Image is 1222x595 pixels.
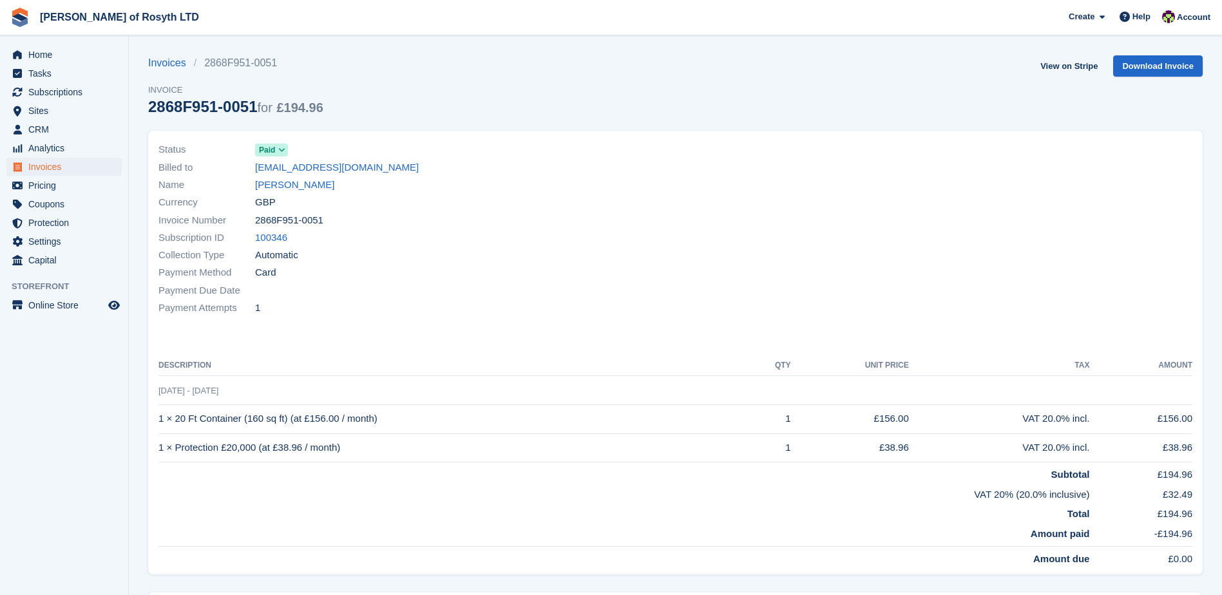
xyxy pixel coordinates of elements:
[6,251,122,269] a: menu
[791,355,909,376] th: Unit Price
[158,178,255,193] span: Name
[6,64,122,82] a: menu
[1089,502,1192,522] td: £194.96
[6,46,122,64] a: menu
[158,355,748,376] th: Description
[28,64,106,82] span: Tasks
[1051,469,1089,480] strong: Subtotal
[28,46,106,64] span: Home
[158,160,255,175] span: Billed to
[28,195,106,213] span: Coupons
[28,158,106,176] span: Invoices
[6,102,122,120] a: menu
[28,296,106,314] span: Online Store
[1031,528,1090,539] strong: Amount paid
[6,232,122,250] a: menu
[259,144,275,156] span: Paid
[10,8,30,27] img: stora-icon-8386f47178a22dfd0bd8f6a31ec36ba5ce8667c1dd55bd0f319d3a0aa187defe.svg
[158,283,255,298] span: Payment Due Date
[1035,55,1103,77] a: View on Stripe
[255,178,334,193] a: [PERSON_NAME]
[257,100,272,115] span: for
[909,355,1090,376] th: Tax
[255,265,276,280] span: Card
[255,248,298,263] span: Automatic
[255,213,323,228] span: 2868F951-0051
[6,158,122,176] a: menu
[909,440,1090,455] div: VAT 20.0% incl.
[6,214,122,232] a: menu
[158,482,1089,502] td: VAT 20% (20.0% inclusive)
[909,411,1090,426] div: VAT 20.0% incl.
[1089,433,1192,462] td: £38.96
[6,83,122,101] a: menu
[158,213,255,228] span: Invoice Number
[28,251,106,269] span: Capital
[28,83,106,101] span: Subscriptions
[158,301,255,316] span: Payment Attempts
[28,139,106,157] span: Analytics
[1089,462,1192,482] td: £194.96
[148,55,323,71] nav: breadcrumbs
[1089,404,1192,433] td: £156.00
[148,55,194,71] a: Invoices
[748,355,790,376] th: QTY
[1089,355,1192,376] th: Amount
[1177,11,1210,24] span: Account
[255,231,287,245] a: 100346
[158,433,748,462] td: 1 × Protection £20,000 (at £38.96 / month)
[106,297,122,313] a: Preview store
[28,214,106,232] span: Protection
[158,248,255,263] span: Collection Type
[158,404,748,433] td: 1 × 20 Ft Container (160 sq ft) (at £156.00 / month)
[1033,553,1090,564] strong: Amount due
[148,84,323,97] span: Invoice
[28,176,106,194] span: Pricing
[1113,55,1203,77] a: Download Invoice
[158,142,255,157] span: Status
[6,176,122,194] a: menu
[6,139,122,157] a: menu
[1162,10,1175,23] img: Nina Briggs
[28,232,106,250] span: Settings
[255,301,260,316] span: 1
[6,195,122,213] a: menu
[255,142,288,157] a: Paid
[277,100,323,115] span: £194.96
[35,6,204,28] a: [PERSON_NAME] of Rosyth LTD
[791,433,909,462] td: £38.96
[1089,522,1192,547] td: -£194.96
[1067,508,1090,519] strong: Total
[1089,482,1192,502] td: £32.49
[148,98,323,115] div: 2868F951-0051
[158,386,218,395] span: [DATE] - [DATE]
[6,296,122,314] a: menu
[1069,10,1094,23] span: Create
[12,280,128,293] span: Storefront
[748,404,790,433] td: 1
[28,102,106,120] span: Sites
[255,160,419,175] a: [EMAIL_ADDRESS][DOMAIN_NAME]
[158,265,255,280] span: Payment Method
[1132,10,1150,23] span: Help
[158,231,255,245] span: Subscription ID
[6,120,122,138] a: menu
[158,195,255,210] span: Currency
[1089,547,1192,567] td: £0.00
[28,120,106,138] span: CRM
[791,404,909,433] td: £156.00
[748,433,790,462] td: 1
[255,195,276,210] span: GBP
